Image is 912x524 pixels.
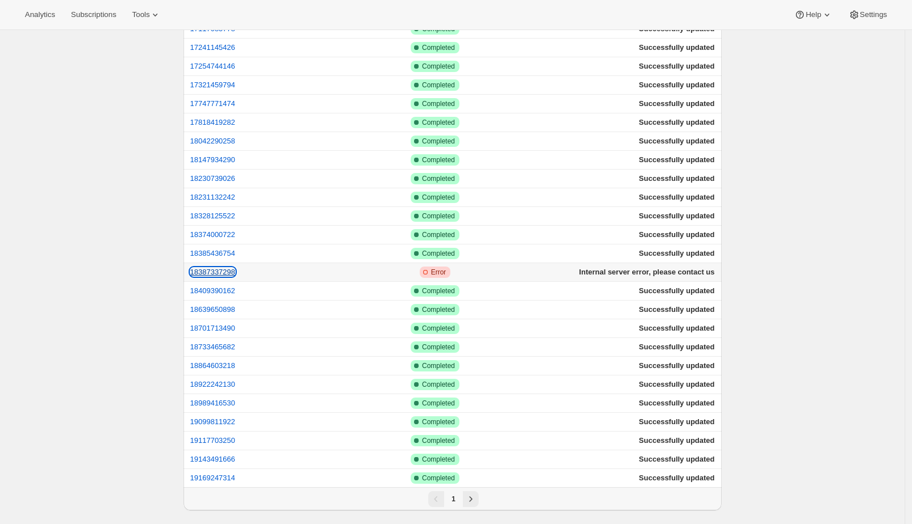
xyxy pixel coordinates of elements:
[422,212,455,221] span: Completed
[463,491,479,507] button: Next
[639,174,715,183] span: Successfully updated
[787,7,839,23] button: Help
[422,455,455,464] span: Completed
[422,305,455,314] span: Completed
[639,380,715,388] span: Successfully updated
[190,305,236,314] button: 18639650898
[422,193,455,202] span: Completed
[18,7,62,23] button: Analytics
[639,118,715,126] span: Successfully updated
[422,62,455,71] span: Completed
[190,399,236,407] button: 18989416530
[579,268,714,276] span: Internal server error, please contact us
[639,99,715,108] span: Successfully updated
[190,343,236,351] button: 18733465682
[422,343,455,352] span: Completed
[190,81,236,89] button: 17321459794
[639,230,715,239] span: Successfully updated
[639,436,715,445] span: Successfully updated
[639,212,715,220] span: Successfully updated
[190,99,236,108] button: 17747771474
[190,193,236,201] button: 18231132242
[132,10,150,19] span: Tools
[639,249,715,257] span: Successfully updated
[639,417,715,426] span: Successfully updated
[639,286,715,295] span: Successfully updated
[190,268,236,276] button: 18387337298
[431,268,446,277] span: Error
[639,343,715,351] span: Successfully updated
[422,361,455,370] span: Completed
[190,474,236,482] button: 19169247314
[190,324,236,332] button: 18701713490
[422,230,455,239] span: Completed
[422,43,455,52] span: Completed
[184,487,722,510] nav: Pagination
[860,10,887,19] span: Settings
[639,324,715,332] span: Successfully updated
[190,455,236,463] button: 19143491666
[422,249,455,258] span: Completed
[190,361,236,370] button: 18864603218
[422,99,455,108] span: Completed
[639,305,715,314] span: Successfully updated
[190,43,236,52] button: 17241145426
[422,118,455,127] span: Completed
[190,380,236,388] button: 18922242130
[190,155,236,164] button: 18147934290
[842,7,894,23] button: Settings
[639,81,715,89] span: Successfully updated
[25,10,55,19] span: Analytics
[64,7,123,23] button: Subscriptions
[422,174,455,183] span: Completed
[451,495,455,503] span: 1
[639,193,715,201] span: Successfully updated
[422,81,455,90] span: Completed
[190,249,236,257] button: 18385436754
[422,380,455,389] span: Completed
[639,155,715,164] span: Successfully updated
[190,62,236,70] button: 17254744146
[639,474,715,482] span: Successfully updated
[190,230,236,239] button: 18374000722
[639,361,715,370] span: Successfully updated
[422,286,455,295] span: Completed
[422,474,455,483] span: Completed
[639,399,715,407] span: Successfully updated
[639,137,715,145] span: Successfully updated
[422,137,455,146] span: Completed
[190,137,236,145] button: 18042290258
[422,324,455,333] span: Completed
[190,118,236,126] button: 17818419282
[71,10,116,19] span: Subscriptions
[422,399,455,408] span: Completed
[639,43,715,52] span: Successfully updated
[806,10,821,19] span: Help
[190,212,236,220] button: 18328125522
[190,286,236,295] button: 18409390162
[639,62,715,70] span: Successfully updated
[125,7,168,23] button: Tools
[422,436,455,445] span: Completed
[190,417,236,426] button: 19099811922
[422,155,455,164] span: Completed
[422,417,455,426] span: Completed
[190,436,236,445] button: 19117703250
[639,455,715,463] span: Successfully updated
[190,174,236,183] button: 18230739026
